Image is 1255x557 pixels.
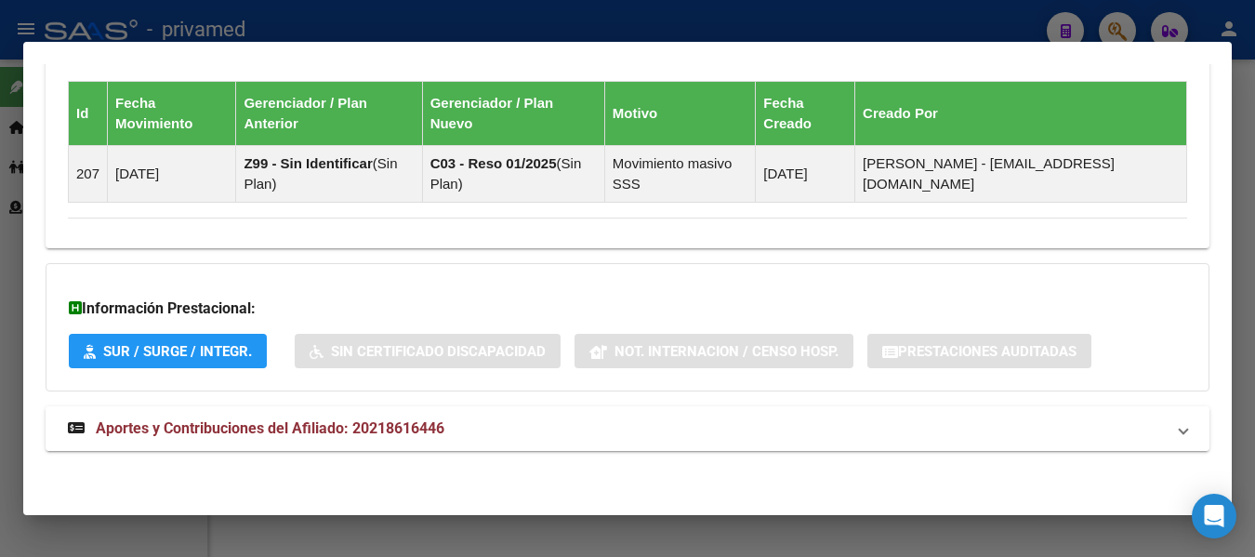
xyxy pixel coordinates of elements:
span: Not. Internacion / Censo Hosp. [614,343,839,360]
td: [PERSON_NAME] - [EMAIL_ADDRESS][DOMAIN_NAME] [855,146,1187,203]
strong: Z99 - Sin Identificar [244,155,372,171]
td: ( ) [236,146,422,203]
span: SUR / SURGE / INTEGR. [103,343,252,360]
span: Prestaciones Auditadas [898,343,1077,360]
td: ( ) [422,146,604,203]
button: SUR / SURGE / INTEGR. [69,334,267,368]
th: Id [69,82,108,146]
td: 207 [69,146,108,203]
button: Prestaciones Auditadas [867,334,1091,368]
button: Sin Certificado Discapacidad [295,334,561,368]
strong: C03 - Reso 01/2025 [430,155,557,171]
button: Not. Internacion / Censo Hosp. [575,334,853,368]
span: Aportes y Contribuciones del Afiliado: 20218616446 [96,419,444,437]
th: Fecha Creado [756,82,855,146]
span: Sin Certificado Discapacidad [331,343,546,360]
td: [DATE] [108,146,236,203]
mat-expansion-panel-header: Aportes y Contribuciones del Afiliado: 20218616446 [46,406,1209,451]
h3: Información Prestacional: [69,298,1186,320]
th: Gerenciador / Plan Nuevo [422,82,604,146]
th: Fecha Movimiento [108,82,236,146]
th: Motivo [604,82,755,146]
th: Gerenciador / Plan Anterior [236,82,422,146]
td: Movimiento masivo SSS [604,146,755,203]
td: [DATE] [756,146,855,203]
div: Open Intercom Messenger [1192,494,1236,538]
th: Creado Por [855,82,1187,146]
